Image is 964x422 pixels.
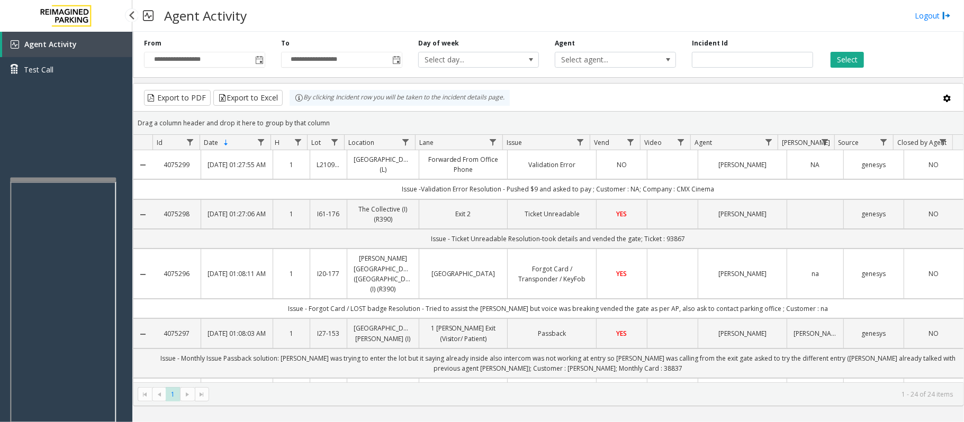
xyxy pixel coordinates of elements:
a: [GEOGRAPHIC_DATA] (L) [354,154,412,175]
a: NO [603,160,641,170]
a: 4075299 [159,160,194,170]
td: Issue -Validation Error Resolution - Pushed $9 and asked to pay ; Customer : NA; Company : CMX Ci... [152,179,963,199]
span: NO [929,269,939,278]
a: Collapse Details [133,161,152,169]
span: Id [157,138,163,147]
a: Collapse Details [133,270,152,279]
span: Lane [419,138,434,147]
a: genesys [850,209,897,219]
a: YES [603,209,641,219]
a: Ticket Unreadable [514,209,590,219]
span: Video [644,138,662,147]
a: YES [603,328,641,338]
label: From [144,39,161,48]
label: To [281,39,290,48]
span: Lot [312,138,321,147]
span: Source [839,138,859,147]
a: Issue Filter Menu [573,135,588,149]
a: 1 [280,269,303,279]
span: YES [617,329,627,338]
span: H [275,138,280,147]
a: 4075296 [159,269,194,279]
span: Date [204,138,218,147]
a: Lot Filter Menu [327,135,341,149]
a: [PERSON_NAME] [705,269,780,279]
span: Select day... [419,52,515,67]
a: NA [794,160,837,170]
a: Collapse Details [133,210,152,219]
span: Toggle popup [253,52,265,67]
span: NO [617,160,627,169]
img: pageIcon [143,3,154,29]
span: Page 1 [166,387,180,401]
a: Exit 2 [426,209,501,219]
a: 1 [280,328,303,338]
label: Day of week [418,39,460,48]
div: By clicking Incident row you will be taken to the incident details page. [290,90,510,106]
a: Source Filter Menu [877,135,891,149]
a: Agent Filter Menu [761,135,776,149]
a: genesys [850,160,897,170]
a: [DATE] 01:27:55 AM [208,160,266,170]
a: Agent Activity [2,32,132,57]
a: Video Filter Menu [674,135,688,149]
span: NO [929,160,939,169]
a: NO [911,209,957,219]
span: [PERSON_NAME] [782,138,831,147]
a: YES [603,269,641,279]
kendo-pager-info: 1 - 24 of 24 items [215,390,953,399]
label: Agent [555,39,575,48]
a: Forgot Card / Transponder / KeyFob [514,264,590,284]
span: NO [929,209,939,218]
a: 1 [280,160,303,170]
span: Sortable [222,139,230,147]
a: Forwarded From Office Phone [426,154,501,175]
a: na [794,269,837,279]
a: Vend Filter Menu [624,135,638,149]
a: I20-177 [317,269,340,279]
img: 'icon' [11,40,19,49]
span: Closed by Agent [897,138,947,147]
div: Data table [133,135,963,382]
img: infoIcon.svg [295,94,303,102]
a: [PERSON_NAME] [705,209,780,219]
span: YES [617,209,627,218]
a: Logout [915,10,951,21]
a: [DATE] 01:08:11 AM [208,269,266,279]
button: Export to PDF [144,90,211,106]
td: Issue - Monthly Issue Passback solution: [PERSON_NAME] was trying to enter the lot but it saying ... [152,348,963,378]
a: NO [911,328,957,338]
a: [PERSON_NAME][GEOGRAPHIC_DATA] ([GEOGRAPHIC_DATA]) (I) (R390) [354,253,412,294]
a: [GEOGRAPHIC_DATA] [426,269,501,279]
span: Vend [594,138,609,147]
span: Agent Activity [24,39,77,49]
a: H Filter Menu [291,135,305,149]
a: [PERSON_NAME] [705,160,780,170]
a: genesys [850,328,897,338]
a: [DATE] 01:27:06 AM [208,209,266,219]
label: Incident Id [692,39,728,48]
a: Parker Filter Menu [817,135,832,149]
span: Agent [695,138,712,147]
a: [PERSON_NAME] [794,328,837,338]
a: Passback [514,328,590,338]
a: 1 [280,209,303,219]
a: [PERSON_NAME] [705,328,780,338]
span: YES [617,269,627,278]
a: 1 [PERSON_NAME] Exit (Visitor/ Patient) [426,323,501,343]
button: Export to Excel [213,90,283,106]
td: Issue - Ticket Unreadable Resolution-took details and vended the gate; Ticket : 93867 [152,229,963,249]
h3: Agent Activity [159,3,252,29]
a: I27-153 [317,328,340,338]
a: Location Filter Menu [399,135,413,149]
a: genesys [850,269,897,279]
a: NO [911,269,957,279]
img: logout [942,10,951,21]
a: Collapse Details [133,330,152,338]
a: Lane Filter Menu [486,135,500,149]
a: [GEOGRAPHIC_DATA][PERSON_NAME] (I) [354,323,412,343]
a: The Collective (I) (R390) [354,204,412,224]
a: 4075298 [159,209,194,219]
span: Issue [507,138,522,147]
a: 4075297 [159,328,194,338]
